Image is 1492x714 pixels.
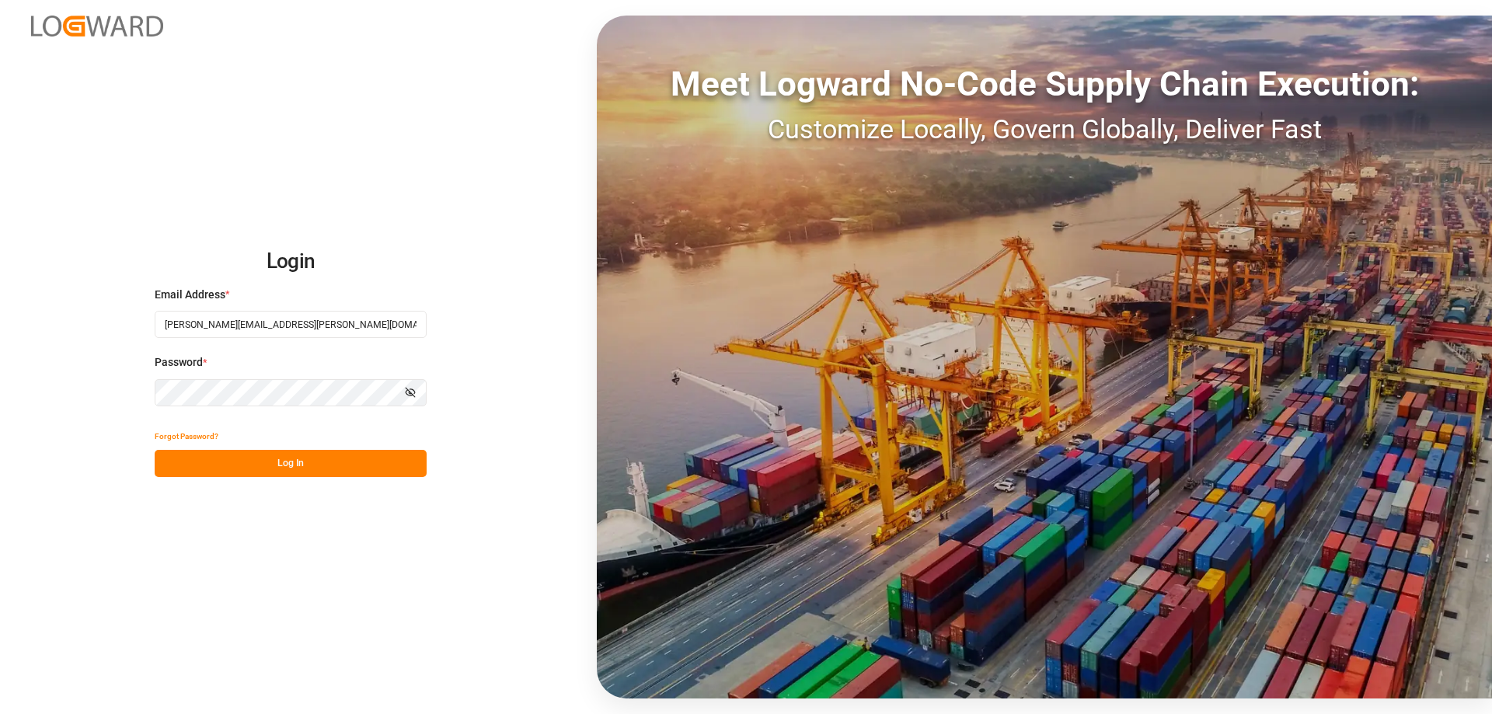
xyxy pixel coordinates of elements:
[155,311,427,338] input: Enter your email
[31,16,163,37] img: Logward_new_orange.png
[597,58,1492,110] div: Meet Logward No-Code Supply Chain Execution:
[155,450,427,477] button: Log In
[155,423,218,450] button: Forgot Password?
[155,237,427,287] h2: Login
[155,354,203,371] span: Password
[597,110,1492,149] div: Customize Locally, Govern Globally, Deliver Fast
[155,287,225,303] span: Email Address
